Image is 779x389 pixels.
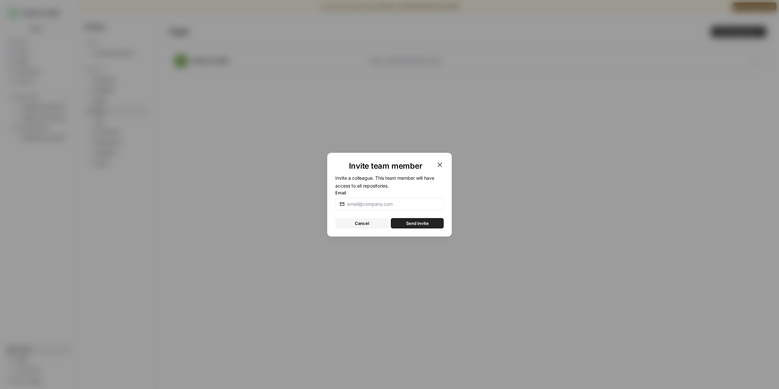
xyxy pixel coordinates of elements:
span: Invite a colleague. This team member will have access to all repositories. [335,175,434,188]
input: email@company.com [347,201,439,207]
span: Cancel [355,220,369,227]
h1: Invite team member [335,161,436,171]
button: Send invite [391,218,444,228]
label: Email [335,189,444,196]
button: Cancel [335,218,388,228]
span: Send invite [406,220,429,227]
